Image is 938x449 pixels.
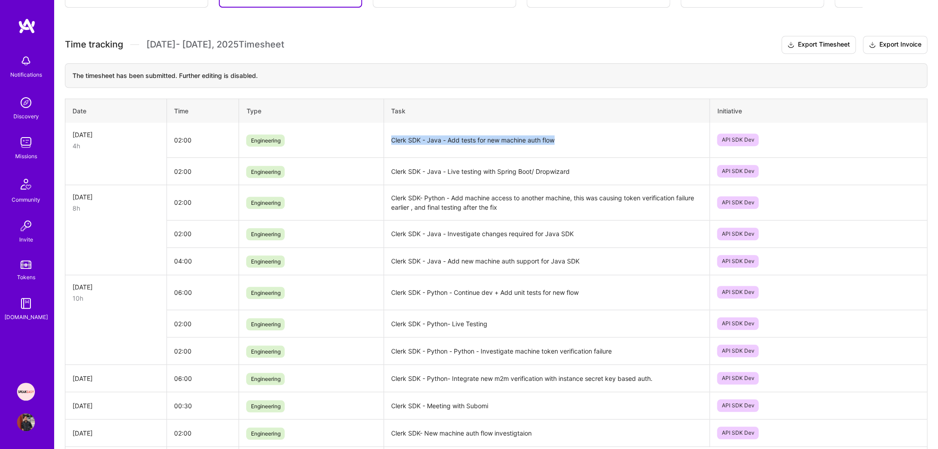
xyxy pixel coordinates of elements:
[384,158,710,185] td: Clerk SDK - Java - Live testing with Spring Boot/ Dropwizard
[246,373,285,385] span: Engineering
[246,134,285,147] span: Engineering
[863,36,927,54] button: Export Invoice
[246,255,285,268] span: Engineering
[17,413,35,431] img: User Avatar
[17,272,35,282] div: Tokens
[17,383,35,401] img: Speakeasy: Software Engineer to help Customers write custom functions
[384,275,710,310] td: Clerk SDK - Python - Continue dev + Add unit tests for new flow
[72,192,159,202] div: [DATE]
[12,195,40,204] div: Community
[384,220,710,247] td: Clerk SDK - Java - Investigate changes required for Java SDK
[15,151,37,161] div: Missions
[717,372,759,384] span: API SDK Dev
[246,287,285,299] span: Engineering
[166,220,239,247] td: 02:00
[18,18,36,34] img: logo
[384,123,710,158] td: Clerk SDK - Java - Add tests for new machine auth flow
[17,134,35,151] img: teamwork
[166,419,239,447] td: 02:00
[65,39,123,50] span: Time tracking
[384,185,710,220] td: Clerk SDK- Python - Add machine access to another machine, this was causing token verification fa...
[15,413,37,431] a: User Avatar
[717,196,759,209] span: API SDK Dev
[15,173,37,195] img: Community
[166,310,239,337] td: 02:00
[717,228,759,240] span: API SDK Dev
[869,40,876,50] i: icon Download
[717,255,759,268] span: API SDK Dev
[384,392,710,419] td: Clerk SDK - Meeting with Subomi
[710,99,927,123] th: Initiative
[246,427,285,440] span: Engineering
[246,400,285,412] span: Engineering
[72,282,159,292] div: [DATE]
[17,294,35,312] img: guide book
[17,52,35,70] img: bell
[15,383,37,401] a: Speakeasy: Software Engineer to help Customers write custom functions
[72,203,159,213] div: 8h
[781,36,856,54] button: Export Timesheet
[72,141,159,151] div: 4h
[717,286,759,298] span: API SDK Dev
[166,275,239,310] td: 06:00
[239,99,384,123] th: Type
[21,260,31,269] img: tokens
[19,235,33,244] div: Invite
[717,399,759,412] span: API SDK Dev
[13,112,39,121] div: Discovery
[717,165,759,177] span: API SDK Dev
[717,134,759,146] span: API SDK Dev
[246,228,285,240] span: Engineering
[4,312,48,322] div: [DOMAIN_NAME]
[717,317,759,330] span: API SDK Dev
[146,39,284,50] span: [DATE] - [DATE] , 2025 Timesheet
[384,310,710,337] td: Clerk SDK - Python- Live Testing
[246,318,285,330] span: Engineering
[246,197,285,209] span: Engineering
[246,166,285,178] span: Engineering
[384,419,710,447] td: Clerk SDK- New machine auth flow investigtaion
[72,374,159,383] div: [DATE]
[246,345,285,358] span: Engineering
[166,99,239,123] th: Time
[72,428,159,438] div: [DATE]
[384,99,710,123] th: Task
[72,130,159,139] div: [DATE]
[166,123,239,158] td: 02:00
[166,392,239,419] td: 00:30
[166,365,239,392] td: 06:00
[166,247,239,275] td: 04:00
[166,185,239,220] td: 02:00
[384,247,710,275] td: Clerk SDK - Java - Add new machine auth support for Java SDK
[72,401,159,410] div: [DATE]
[72,294,159,303] div: 10h
[166,158,239,185] td: 02:00
[65,63,927,88] div: The timesheet has been submitted. Further editing is disabled.
[166,337,239,365] td: 02:00
[717,345,759,357] span: API SDK Dev
[384,365,710,392] td: Clerk SDK - Python- Integrate new m2m verification with instance secret key based auth.
[17,94,35,112] img: discovery
[787,40,794,50] i: icon Download
[65,99,167,123] th: Date
[17,217,35,235] img: Invite
[10,70,42,79] div: Notifications
[384,337,710,365] td: Clerk SDK - Python - Python - Investigate machine token verification failure
[717,427,759,439] span: API SDK Dev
